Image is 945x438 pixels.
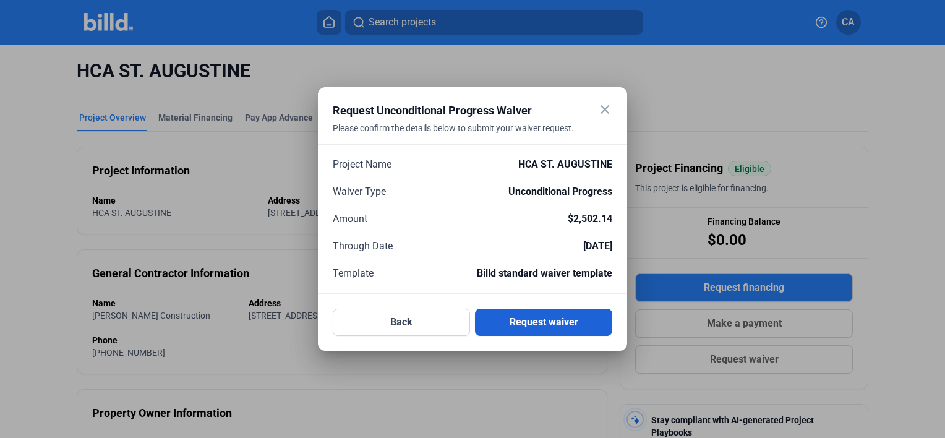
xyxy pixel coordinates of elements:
[333,122,581,149] div: Please confirm the details below to submit your waiver request.
[333,157,391,172] span: Project Name
[475,309,612,336] button: Request waiver
[333,184,386,199] span: Waiver Type
[477,266,612,281] span: Billd standard waiver template
[333,266,374,281] span: Template
[518,157,612,172] span: HCA ST. AUGUSTINE
[583,239,612,254] span: [DATE]
[508,184,612,199] span: Unconditional Progress
[333,212,367,226] span: Amount
[333,309,470,336] button: Back
[597,102,612,117] mat-icon: close
[333,239,393,254] span: Through Date
[333,102,581,119] div: Request Unconditional Progress Waiver
[568,212,612,226] span: $2,502.14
